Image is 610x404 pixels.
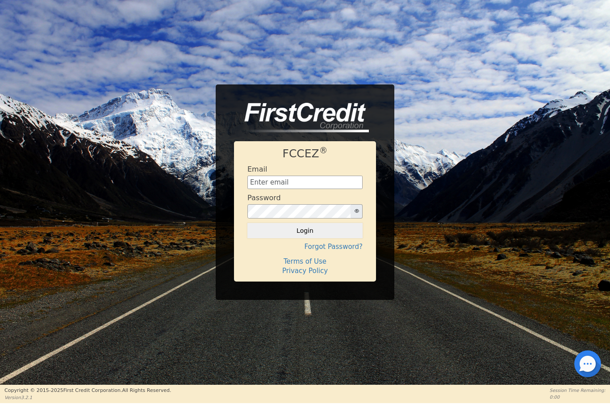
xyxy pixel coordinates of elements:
h4: Privacy Policy [247,267,363,275]
p: Copyright © 2015- 2025 First Credit Corporation. [4,387,171,395]
h4: Email [247,165,267,173]
button: Login [247,223,363,238]
span: All Rights Reserved. [122,387,171,393]
h1: FCCEZ [247,147,363,160]
h4: Forgot Password? [247,243,363,251]
input: Enter email [247,176,363,189]
sup: ® [319,146,328,155]
h4: Password [247,194,281,202]
input: password [247,204,351,219]
img: logo-CMu_cnol.png [234,103,369,132]
p: Version 3.2.1 [4,394,171,401]
h4: Terms of Use [247,257,363,265]
p: 0:00 [550,394,606,400]
p: Session Time Remaining: [550,387,606,394]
